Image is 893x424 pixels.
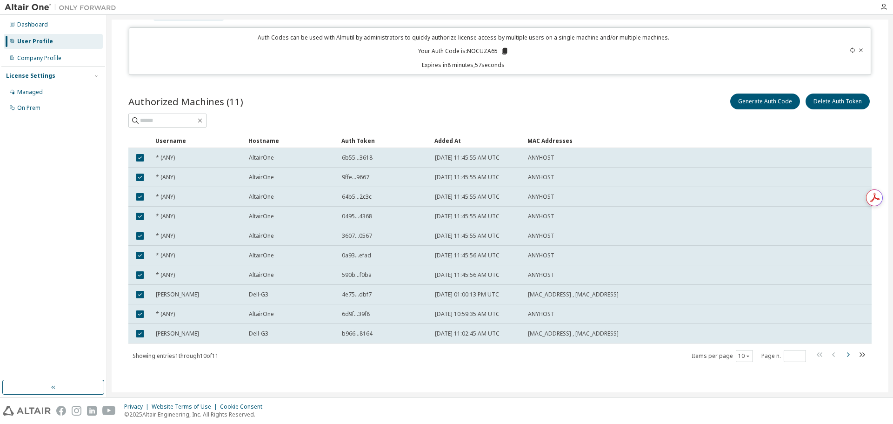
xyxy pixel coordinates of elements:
[806,94,870,109] button: Delete Auth Token
[5,3,121,12] img: Altair One
[3,406,51,416] img: altair_logo.svg
[692,350,753,362] span: Items per page
[435,154,500,162] span: [DATE] 11:45:55 AM UTC
[761,350,806,362] span: Page n.
[528,154,554,162] span: ANYHOST
[528,310,554,318] span: ANYHOST
[738,352,751,360] button: 10
[156,271,175,279] span: * (ANY)
[156,232,175,240] span: * (ANY)
[102,406,116,416] img: youtube.svg
[528,232,554,240] span: ANYHOST
[435,271,500,279] span: [DATE] 11:45:56 AM UTC
[342,193,372,201] span: 64b5...2c3c
[435,252,500,259] span: [DATE] 11:45:56 AM UTC
[124,411,268,418] p: © 2025 Altair Engineering, Inc. All Rights Reserved.
[528,271,554,279] span: ANYHOST
[435,310,500,318] span: [DATE] 10:59:35 AM UTC
[220,403,268,411] div: Cookie Consent
[435,232,500,240] span: [DATE] 11:45:55 AM UTC
[730,94,800,109] button: Generate Auth Code
[249,232,274,240] span: AltairOne
[248,133,334,148] div: Hostname
[341,133,427,148] div: Auth Token
[528,174,554,181] span: ANYHOST
[135,61,793,69] p: Expires in 8 minutes, 57 seconds
[342,310,370,318] span: 6d9f...39f8
[17,38,53,45] div: User Profile
[135,34,793,41] p: Auth Codes can be used with Almutil by administrators to quickly authorize license access by mult...
[6,72,55,80] div: License Settings
[156,174,175,181] span: * (ANY)
[342,213,372,220] span: 0495...4368
[435,291,499,298] span: [DATE] 01:00:13 PM UTC
[435,174,500,181] span: [DATE] 11:45:55 AM UTC
[435,213,500,220] span: [DATE] 11:45:55 AM UTC
[342,271,372,279] span: 590b...f0ba
[418,47,509,55] p: Your Auth Code is: NOCUZA65
[17,88,43,96] div: Managed
[342,154,373,162] span: 6b55...3618
[249,213,274,220] span: AltairOne
[249,154,274,162] span: AltairOne
[156,310,175,318] span: * (ANY)
[124,403,152,411] div: Privacy
[528,193,554,201] span: ANYHOST
[342,291,372,298] span: 4e75...dbf7
[17,54,61,62] div: Company Profile
[249,271,274,279] span: AltairOne
[249,310,274,318] span: AltairOne
[527,133,772,148] div: MAC Addresses
[133,352,219,360] span: Showing entries 1 through 10 of 11
[156,213,175,220] span: * (ANY)
[249,330,268,337] span: Dell-G3
[156,252,175,259] span: * (ANY)
[528,213,554,220] span: ANYHOST
[156,330,199,337] span: [PERSON_NAME]
[156,291,199,298] span: [PERSON_NAME]
[249,193,274,201] span: AltairOne
[249,174,274,181] span: AltairOne
[342,174,369,181] span: 9ffe...9667
[435,330,500,337] span: [DATE] 11:02:45 AM UTC
[17,104,40,112] div: On Prem
[528,252,554,259] span: ANYHOST
[342,330,373,337] span: b966...8164
[249,252,274,259] span: AltairOne
[72,406,81,416] img: instagram.svg
[342,232,372,240] span: 3607...0567
[155,133,241,148] div: Username
[128,95,243,108] span: Authorized Machines (11)
[528,291,619,298] span: [MAC_ADDRESS] , [MAC_ADDRESS]
[528,330,619,337] span: [MAC_ADDRESS] , [MAC_ADDRESS]
[17,21,48,28] div: Dashboard
[342,252,371,259] span: 0a93...efad
[152,403,220,411] div: Website Terms of Use
[87,406,97,416] img: linkedin.svg
[156,193,175,201] span: * (ANY)
[156,154,175,162] span: * (ANY)
[434,133,520,148] div: Added At
[435,193,500,201] span: [DATE] 11:45:55 AM UTC
[56,406,66,416] img: facebook.svg
[249,291,268,298] span: Dell-G3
